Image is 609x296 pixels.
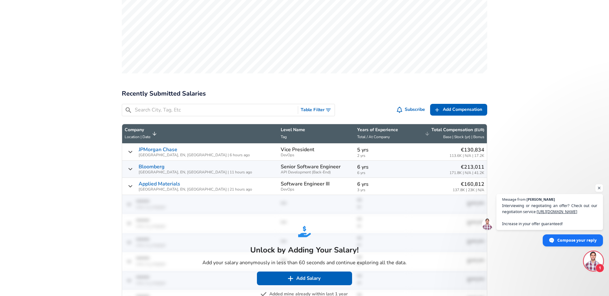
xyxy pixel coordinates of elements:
p: €130,834 [449,146,484,154]
p: Years of Experience [357,127,406,133]
p: 5 yrs [357,146,406,154]
a: Bloomberg [139,164,165,170]
a: Add Compensation [430,104,487,116]
span: Compose your reply [557,235,597,246]
p: Level Name [281,127,352,133]
button: Toggle Search Filters [298,104,335,116]
h5: Unlock by Adding Your Salary! [202,245,407,255]
a: Applied Materials [139,181,180,187]
span: [GEOGRAPHIC_DATA], EN, [GEOGRAPHIC_DATA] | 21 hours ago [139,187,252,192]
span: 137.8K | 23K | N/A [453,188,484,192]
h2: Recently Submitted Salaries [122,89,487,99]
span: [PERSON_NAME] [527,198,555,201]
span: DevOps [281,153,352,157]
img: svg+xml;base64,PHN2ZyB4bWxucz0iaHR0cDovL3d3dy53My5vcmcvMjAwMC9zdmciIGZpbGw9IiMyNjhERUMiIHZpZXdCb3... [298,225,311,238]
p: Software Engineer III [281,181,330,187]
button: (EUR) [474,127,484,133]
p: Company [125,127,150,133]
img: svg+xml;base64,PHN2ZyB4bWxucz0iaHR0cDovL3d3dy53My5vcmcvMjAwMC9zdmciIGZpbGw9IiNmZmZmZmYiIHZpZXdCb3... [287,275,294,282]
p: 6 yrs [357,180,406,188]
button: Add Salary [257,272,352,285]
span: Total / At Company [357,134,390,139]
span: 6 yrs [357,171,406,175]
p: €160,812 [453,180,484,188]
p: 6 yrs [357,163,406,171]
span: Total Compensation (EUR) Base | Stock (yr) | Bonus [411,127,484,141]
input: Search City, Tag, Etc [135,106,295,114]
span: Message from [502,198,526,201]
span: [GEOGRAPHIC_DATA], EN, [GEOGRAPHIC_DATA] | 11 hours ago [139,170,252,174]
span: DevOps [281,187,352,192]
p: Add your salary anonymously in less than 60 seconds and continue exploring all the data. [202,259,407,266]
span: 3 yrs [357,188,406,192]
span: API Development (Back-End) [281,170,352,174]
p: €213,011 [449,163,484,171]
span: 1 [595,264,604,272]
div: Open chat [584,252,603,271]
span: Interviewing or negotiating an offer? Check out our negotiation service: Increase in your offer g... [502,203,597,227]
span: Add Compensation [443,106,482,114]
span: Base | Stock (yr) | Bonus [443,134,484,139]
span: 2 yrs [357,154,406,158]
p: Senior Software Engineer [281,164,341,170]
span: 171.8K | N/A | 41.2K [449,171,484,175]
a: JPMorgan Chase [139,147,177,152]
span: CompanyLocation | Date [125,127,159,141]
span: 113.6K | N/A | 17.2K [449,154,484,158]
span: Location | Date [125,134,150,139]
span: Tag [281,134,287,139]
p: Total Compensation [431,127,484,133]
span: [GEOGRAPHIC_DATA], EN, [GEOGRAPHIC_DATA] | 6 hours ago [139,153,250,157]
button: Subscribe [396,104,428,116]
p: Vice President [281,147,314,152]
